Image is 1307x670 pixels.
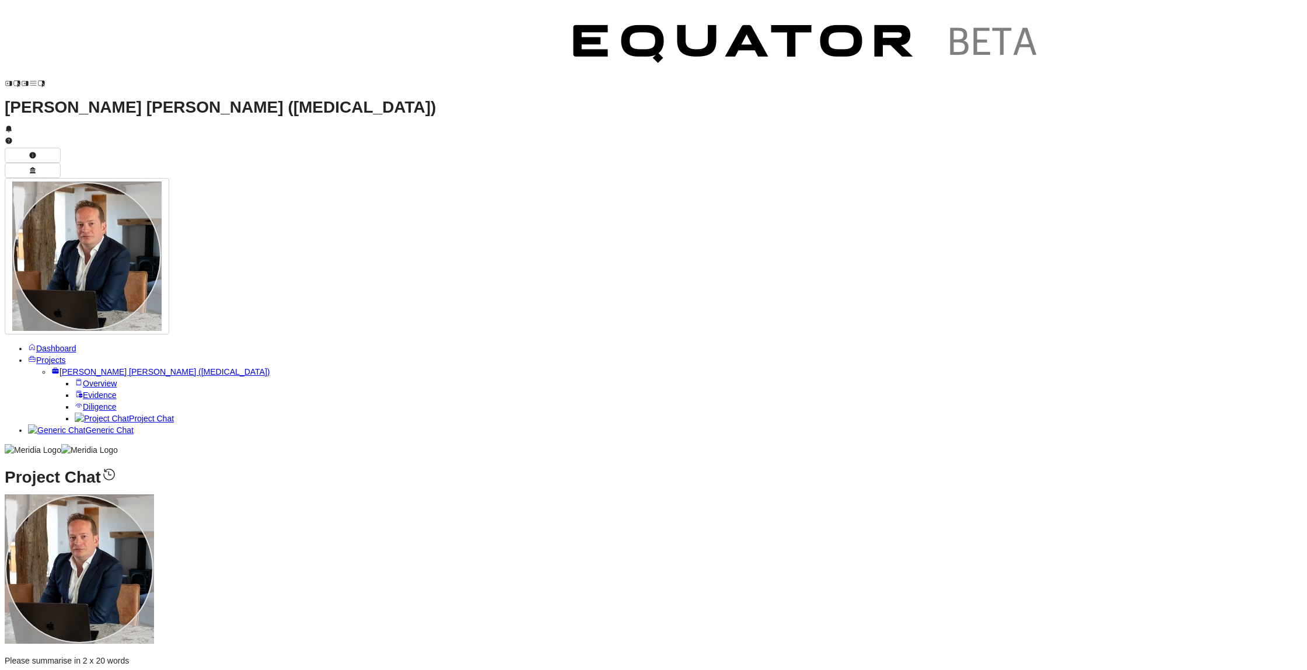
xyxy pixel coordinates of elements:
span: Evidence [83,390,117,400]
img: Project Chat [75,413,129,424]
span: Generic Chat [85,425,133,435]
h1: [PERSON_NAME] [PERSON_NAME] ([MEDICAL_DATA]) [5,102,1302,113]
img: Profile Icon [5,494,154,644]
a: Diligence [75,402,117,411]
p: Please summarise in 2 x 20 words [5,655,1302,666]
img: Customer Logo [46,5,553,88]
span: [PERSON_NAME] [PERSON_NAME] ([MEDICAL_DATA]) [60,367,270,376]
img: Meridia Logo [5,444,61,456]
a: [PERSON_NAME] [PERSON_NAME] ([MEDICAL_DATA]) [51,367,270,376]
img: Generic Chat [28,424,85,436]
a: Project ChatProject Chat [75,414,174,423]
div: Jon Brookes [5,494,1302,647]
h1: Project Chat [5,466,1302,483]
a: Overview [75,379,117,388]
span: Dashboard [36,344,76,353]
span: Overview [83,379,117,388]
img: Customer Logo [553,5,1061,88]
img: Profile Icon [12,182,162,331]
span: Diligence [83,402,117,411]
span: Project Chat [129,414,174,423]
span: Projects [36,355,66,365]
a: Dashboard [28,344,76,353]
a: Evidence [75,390,117,400]
a: Generic ChatGeneric Chat [28,425,134,435]
img: Meridia Logo [61,444,118,456]
a: Projects [28,355,66,365]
